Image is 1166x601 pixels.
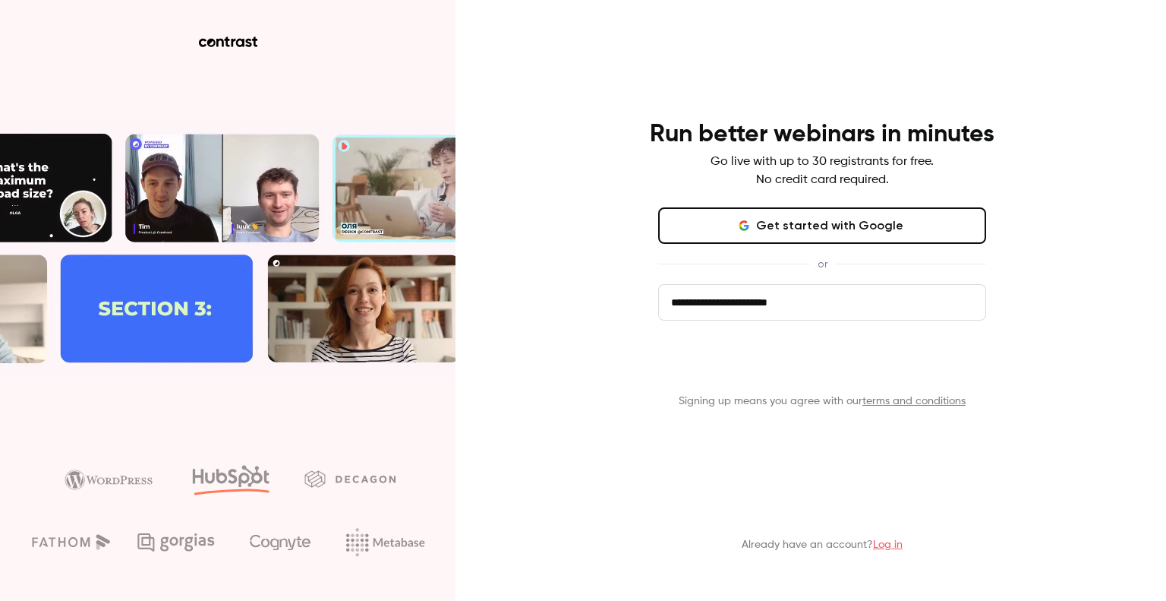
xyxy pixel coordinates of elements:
span: or [810,256,835,272]
a: Log in [873,539,903,550]
p: Already have an account? [742,537,903,552]
a: terms and conditions [862,396,966,406]
img: decagon [304,470,395,487]
p: Go live with up to 30 registrants for free. No credit card required. [711,153,934,189]
button: Get started with Google [658,207,986,244]
h4: Run better webinars in minutes [650,119,994,150]
p: Signing up means you agree with our [658,394,986,409]
button: Get started [658,345,986,381]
